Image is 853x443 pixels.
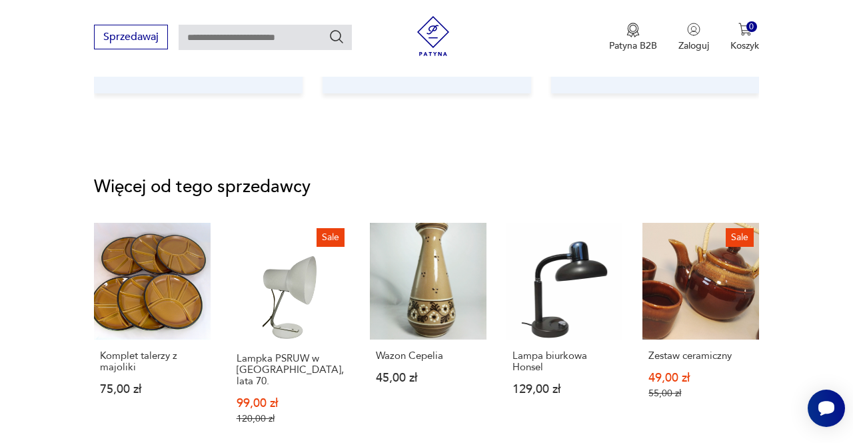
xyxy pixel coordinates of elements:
[626,23,640,37] img: Ikona medalu
[376,350,480,362] p: Wazon Cepelia
[808,390,845,427] iframe: Smartsupp widget button
[609,23,657,52] button: Patyna B2B
[678,39,709,52] p: Zaloguj
[730,39,759,52] p: Koszyk
[648,388,753,399] p: 55,00 zł
[512,384,617,395] p: 129,00 zł
[687,23,700,36] img: Ikonka użytkownika
[94,179,759,195] p: Więcej od tego sprzedawcy
[100,384,205,395] p: 75,00 zł
[94,33,168,43] a: Sprzedawaj
[100,350,205,373] p: Komplet talerzy z majoliki
[237,398,344,409] p: 99,00 zł
[746,21,758,33] div: 0
[329,29,345,45] button: Szukaj
[413,16,453,56] img: Patyna - sklep z meblami i dekoracjami vintage
[512,350,617,373] p: Lampa biurkowa Honsel
[609,39,657,52] p: Patyna B2B
[730,23,759,52] button: 0Koszyk
[94,25,168,49] button: Sprzedawaj
[648,372,753,384] p: 49,00 zł
[376,372,480,384] p: 45,00 zł
[678,23,709,52] button: Zaloguj
[237,413,344,424] p: 120,00 zł
[609,23,657,52] a: Ikona medaluPatyna B2B
[648,350,753,362] p: Zestaw ceramiczny
[738,23,752,36] img: Ikona koszyka
[237,353,344,387] p: Lampka PSRUW w [GEOGRAPHIC_DATA], lata 70.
